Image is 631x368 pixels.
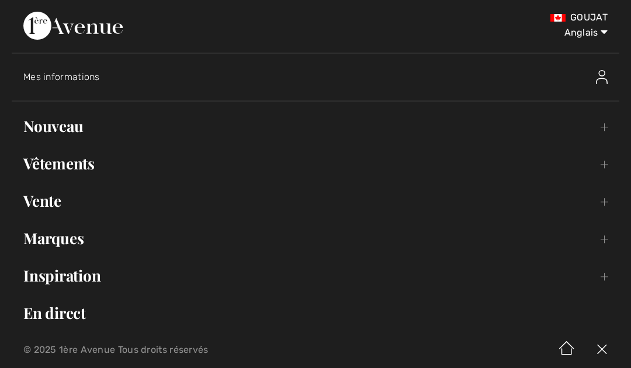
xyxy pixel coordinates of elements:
font: Marques [23,228,84,248]
font: En direct [23,303,86,323]
a: Vente [12,188,619,214]
a: Vêtements [12,151,619,176]
font: Mes informations [23,71,100,82]
img: Mes informations [596,70,608,84]
font: © 2025 1ère Avenue Tous droits réservés [23,344,209,355]
a: Nouveau [12,113,619,139]
a: Marques [12,225,619,251]
font: Inspiration [23,265,101,286]
font: Vêtements [23,153,95,173]
img: 1ère Avenue [23,12,123,40]
font: Vente [23,190,61,211]
a: En direct [12,300,619,326]
a: Mes informationsMes informations [23,58,619,96]
font: Nouveau [23,116,83,136]
img: X [584,332,619,368]
a: Inspiration [12,263,619,289]
img: Maison [549,332,584,368]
